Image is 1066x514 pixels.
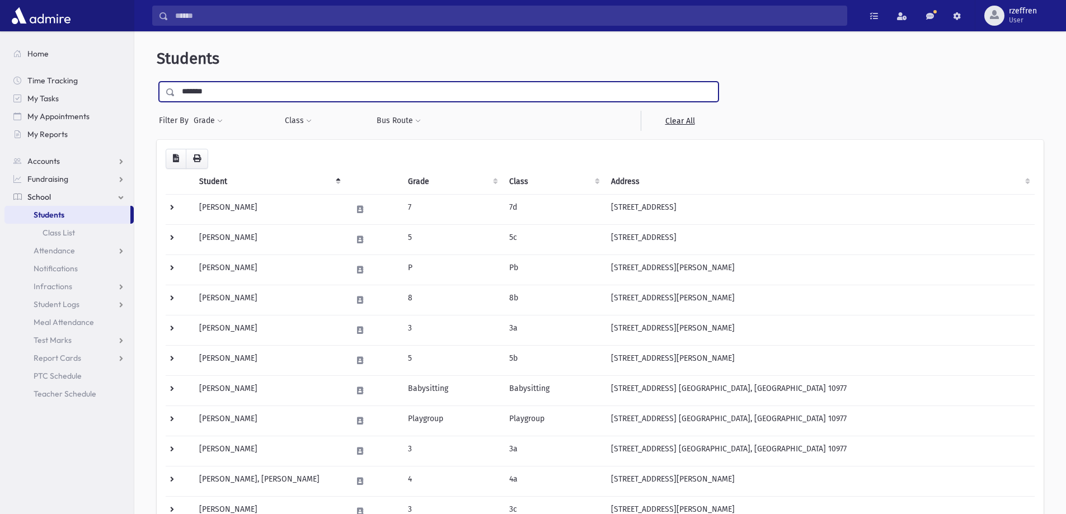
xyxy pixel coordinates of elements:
[157,49,219,68] span: Students
[4,331,134,349] a: Test Marks
[166,149,186,169] button: CSV
[604,285,1035,315] td: [STREET_ADDRESS][PERSON_NAME]
[503,224,604,254] td: 5c
[34,299,79,309] span: Student Logs
[34,263,78,273] span: Notifications
[4,313,134,331] a: Meal Attendance
[401,466,503,496] td: 4
[401,254,503,285] td: P
[192,436,345,466] td: [PERSON_NAME]
[9,4,73,27] img: AdmirePro
[4,72,134,89] a: Time Tracking
[503,405,604,436] td: Playgroup
[4,277,134,295] a: Infractions
[4,170,134,188] a: Fundraising
[604,169,1035,195] th: Address: activate to sort column ascending
[401,436,503,466] td: 3
[27,174,68,184] span: Fundraising
[168,6,847,26] input: Search
[192,466,345,496] td: [PERSON_NAME], [PERSON_NAME]
[401,285,503,315] td: 8
[604,345,1035,375] td: [STREET_ADDRESS][PERSON_NAME]
[192,194,345,224] td: [PERSON_NAME]
[503,254,604,285] td: Pb
[401,405,503,436] td: Playgroup
[503,169,604,195] th: Class: activate to sort column ascending
[604,254,1035,285] td: [STREET_ADDRESS][PERSON_NAME]
[27,192,51,202] span: School
[604,405,1035,436] td: [STREET_ADDRESS] [GEOGRAPHIC_DATA], [GEOGRAPHIC_DATA] 10977
[401,345,503,375] td: 5
[193,111,223,131] button: Grade
[27,49,49,59] span: Home
[27,93,59,103] span: My Tasks
[34,317,94,327] span: Meal Attendance
[34,371,82,381] span: PTC Schedule
[192,345,345,375] td: [PERSON_NAME]
[503,436,604,466] td: 3a
[503,375,604,405] td: Babysitting
[27,156,60,166] span: Accounts
[27,111,90,121] span: My Appointments
[401,224,503,254] td: 5
[604,194,1035,224] td: [STREET_ADDRESS]
[27,129,68,139] span: My Reports
[4,295,134,313] a: Student Logs
[186,149,208,169] button: Print
[34,210,64,220] span: Students
[641,111,719,131] a: Clear All
[192,254,345,285] td: [PERSON_NAME]
[192,405,345,436] td: [PERSON_NAME]
[4,188,134,206] a: School
[1009,7,1037,16] span: rzeffren
[4,260,134,277] a: Notifications
[4,206,130,224] a: Students
[192,315,345,345] td: [PERSON_NAME]
[401,375,503,405] td: Babysitting
[34,281,72,291] span: Infractions
[27,76,78,86] span: Time Tracking
[503,345,604,375] td: 5b
[34,335,72,345] span: Test Marks
[4,107,134,125] a: My Appointments
[34,246,75,256] span: Attendance
[503,466,604,496] td: 4a
[376,111,421,131] button: Bus Route
[284,111,312,131] button: Class
[192,224,345,254] td: [PERSON_NAME]
[4,224,134,242] a: Class List
[4,125,134,143] a: My Reports
[401,169,503,195] th: Grade: activate to sort column ascending
[604,375,1035,405] td: [STREET_ADDRESS] [GEOGRAPHIC_DATA], [GEOGRAPHIC_DATA] 10977
[604,315,1035,345] td: [STREET_ADDRESS][PERSON_NAME]
[503,285,604,315] td: 8b
[34,353,81,363] span: Report Cards
[604,224,1035,254] td: [STREET_ADDRESS]
[4,385,134,403] a: Teacher Schedule
[4,152,134,170] a: Accounts
[401,315,503,345] td: 3
[604,466,1035,496] td: [STREET_ADDRESS][PERSON_NAME]
[1009,16,1037,25] span: User
[401,194,503,224] td: 7
[192,169,345,195] th: Student: activate to sort column descending
[192,285,345,315] td: [PERSON_NAME]
[4,89,134,107] a: My Tasks
[192,375,345,405] td: [PERSON_NAME]
[159,115,193,126] span: Filter By
[503,194,604,224] td: 7d
[604,436,1035,466] td: [STREET_ADDRESS] [GEOGRAPHIC_DATA], [GEOGRAPHIC_DATA] 10977
[34,389,96,399] span: Teacher Schedule
[4,242,134,260] a: Attendance
[4,45,134,63] a: Home
[503,315,604,345] td: 3a
[4,367,134,385] a: PTC Schedule
[4,349,134,367] a: Report Cards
